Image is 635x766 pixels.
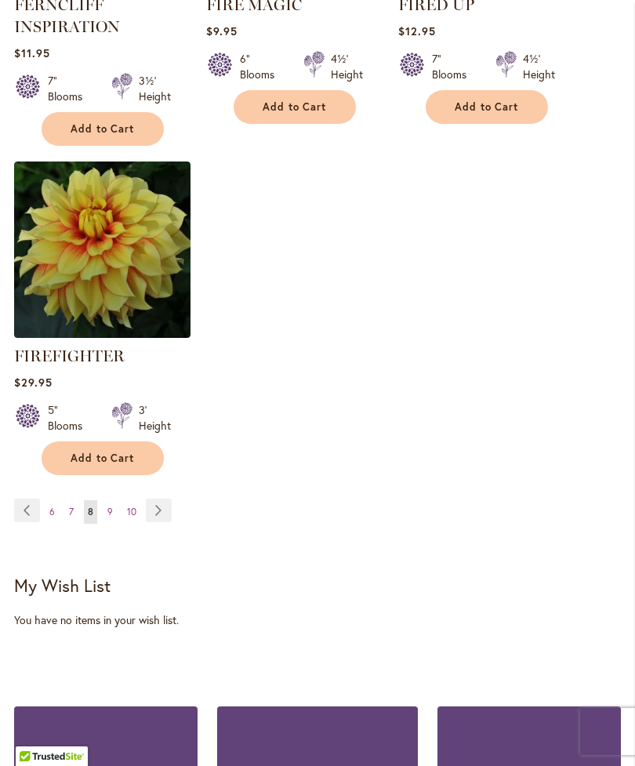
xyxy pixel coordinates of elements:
[42,112,164,146] button: Add to Cart
[48,73,93,104] div: 7" Blooms
[14,375,53,390] span: $29.95
[107,506,113,517] span: 9
[432,51,477,82] div: 7" Blooms
[139,402,171,434] div: 3' Height
[14,45,50,60] span: $11.95
[139,73,171,104] div: 3½' Height
[48,402,93,434] div: 5" Blooms
[263,100,327,114] span: Add to Cart
[123,500,140,524] a: 10
[71,122,135,136] span: Add to Cart
[206,24,238,38] span: $9.95
[14,326,190,341] a: FIREFIGHTER
[426,90,548,124] button: Add to Cart
[398,24,436,38] span: $12.95
[12,710,56,754] iframe: Launch Accessibility Center
[331,51,363,82] div: 4½' Height
[14,347,125,365] a: FIREFIGHTER
[65,500,78,524] a: 7
[127,506,136,517] span: 10
[88,506,93,517] span: 8
[45,500,59,524] a: 6
[523,51,555,82] div: 4½' Height
[14,574,111,597] strong: My Wish List
[14,162,190,338] img: FIREFIGHTER
[71,452,135,465] span: Add to Cart
[14,612,621,628] div: You have no items in your wish list.
[240,51,285,82] div: 6" Blooms
[49,506,55,517] span: 6
[69,506,74,517] span: 7
[103,500,117,524] a: 9
[42,441,164,475] button: Add to Cart
[455,100,519,114] span: Add to Cart
[234,90,356,124] button: Add to Cart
